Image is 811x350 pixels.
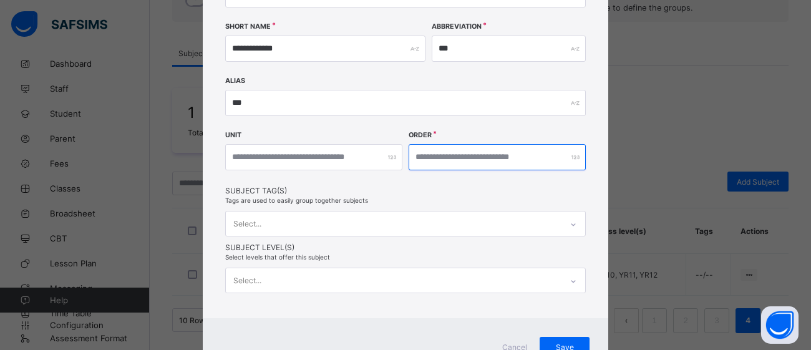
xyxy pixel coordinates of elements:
[225,253,330,261] span: Select levels that offer this subject
[225,77,245,85] label: Alias
[432,22,482,31] label: Abbreviation
[409,131,432,139] label: Order
[761,306,799,344] button: Open asap
[233,269,261,293] div: Select...
[225,131,241,139] label: Unit
[225,197,368,204] span: Tags are used to easily group together subjects
[225,243,586,252] span: Subject Level(s)
[225,186,586,195] span: Subject Tag(s)
[225,22,271,31] label: Short Name
[233,212,261,236] div: Select...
